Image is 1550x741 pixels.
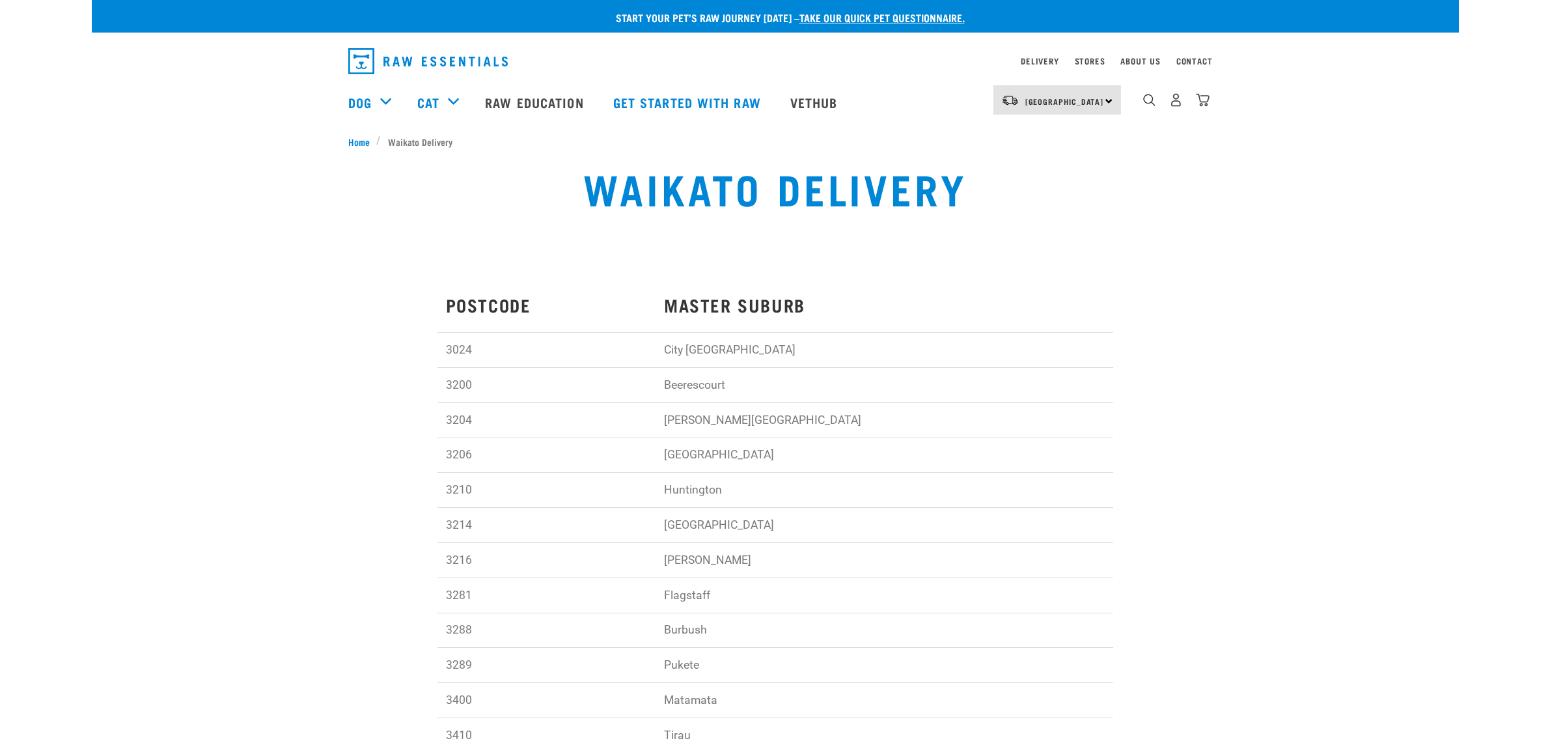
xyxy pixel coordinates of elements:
td: Flagstaff [656,578,1113,613]
nav: breadcrumbs [348,135,1202,148]
p: Start your pet’s raw journey [DATE] – [102,10,1469,25]
td: Burbush [656,613,1113,648]
h3: POSTCODE [446,295,647,315]
td: 3281 [437,578,656,613]
td: 3400 [437,683,656,718]
nav: dropdown navigation [338,43,1213,79]
a: About Us [1120,59,1160,63]
td: 3206 [437,438,656,473]
span: [GEOGRAPHIC_DATA] [1025,99,1104,104]
td: [PERSON_NAME][GEOGRAPHIC_DATA] [656,402,1113,438]
td: [PERSON_NAME] [656,543,1113,578]
a: Stores [1075,59,1105,63]
img: home-icon-1@2x.png [1143,94,1156,106]
a: Contact [1176,59,1213,63]
a: Cat [417,92,439,112]
td: 3288 [437,613,656,648]
td: Pukete [656,648,1113,683]
a: Delivery [1021,59,1059,63]
td: 3214 [437,508,656,543]
td: 3289 [437,648,656,683]
td: Matamata [656,683,1113,718]
h1: Waikato Delivery [348,164,1202,211]
td: Huntington [656,473,1113,508]
span: Home [348,135,370,148]
td: City [GEOGRAPHIC_DATA] [656,333,1113,368]
nav: dropdown navigation [92,76,1459,128]
a: Raw Education [472,76,600,128]
td: 3204 [437,402,656,438]
a: take our quick pet questionnaire. [799,14,965,20]
img: home-icon@2x.png [1196,93,1210,107]
td: 3024 [437,333,656,368]
h3: MASTER SUBURB [664,295,1104,315]
img: user.png [1169,93,1183,107]
td: [GEOGRAPHIC_DATA] [656,438,1113,473]
img: van-moving.png [1001,94,1019,106]
td: Beerescourt [656,368,1113,403]
td: 3210 [437,473,656,508]
img: Raw Essentials Logo [348,48,508,74]
td: 3200 [437,368,656,403]
a: Get started with Raw [600,76,777,128]
a: Home [348,135,377,148]
a: Dog [348,92,372,112]
a: Vethub [777,76,854,128]
td: [GEOGRAPHIC_DATA] [656,508,1113,543]
td: 3216 [437,543,656,578]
